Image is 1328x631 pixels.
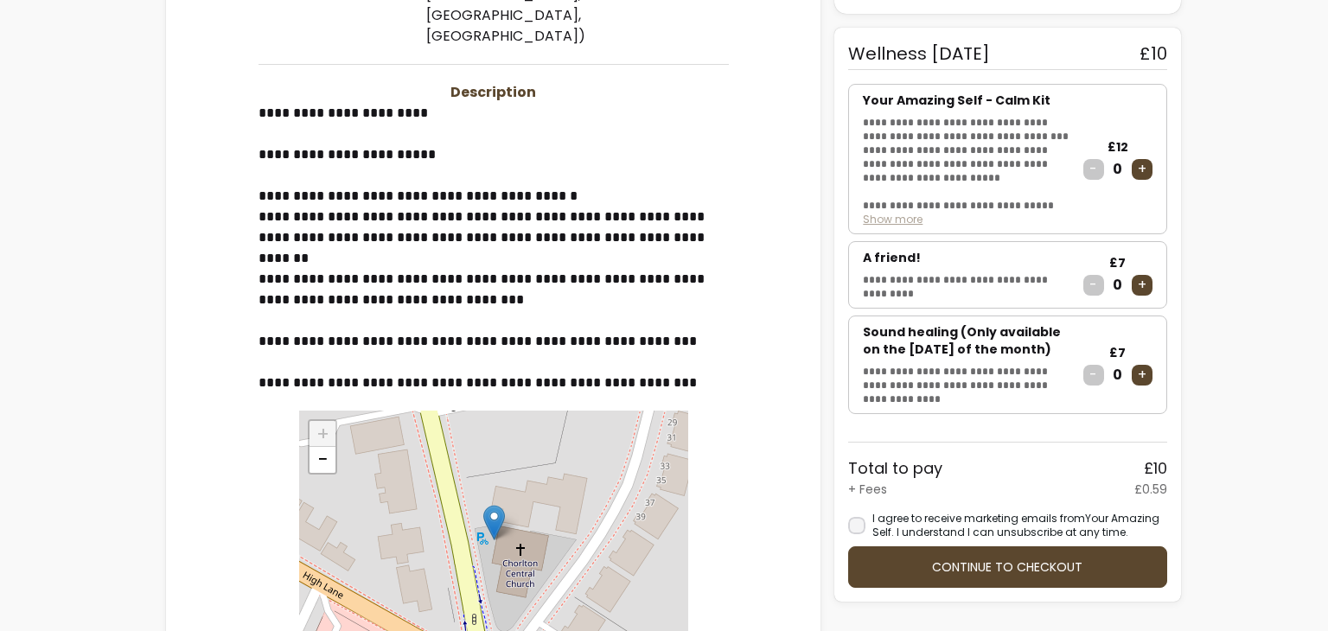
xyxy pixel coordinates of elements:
div: + [1132,159,1152,180]
span: − [317,446,328,473]
span: 0 [1111,365,1125,386]
p: Your Amazing Self - Calm Kit [863,92,1069,109]
button: Continue to checkout [848,546,1166,588]
span: Wellness [DATE] [848,41,990,66]
div: Total to pay [848,456,942,481]
span: 0 [1111,159,1125,180]
span: + [316,420,329,447]
div: - [1083,275,1104,296]
p: £7 [1109,254,1126,271]
p: Sound healing (Only available on the [DATE] of the month) [863,323,1069,358]
p: A friend! [863,249,1069,266]
a: Zoom out [310,447,335,473]
p: £7 [1109,344,1126,361]
div: + [1132,275,1152,296]
div: - [1083,159,1104,180]
h3: Description [259,82,729,103]
a: Zoom in [310,421,335,447]
p: £12 [1108,138,1128,156]
div: £0.59 [1134,481,1167,498]
span: £10 [1140,41,1167,66]
div: + Fees [848,481,887,498]
span: Show more [863,212,923,226]
div: + [1132,365,1152,386]
img: Your Amazing Self [483,505,505,540]
div: - [1083,365,1104,386]
div: £10 [1144,456,1167,481]
span: 0 [1111,275,1125,296]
